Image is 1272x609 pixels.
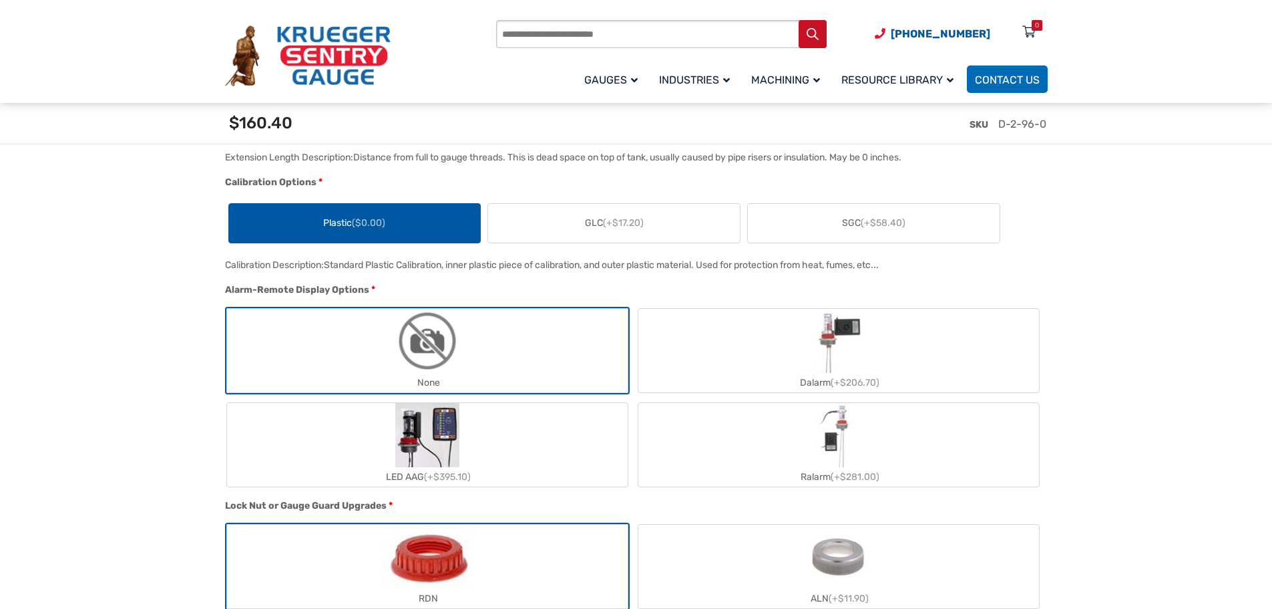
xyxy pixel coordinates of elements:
div: Distance from full to gauge threads. This is dead space on top of tank, usually caused by pipe ri... [353,152,901,163]
label: Ralarm [638,403,1039,487]
span: Lock Nut or Gauge Guard Upgrades [225,500,387,511]
div: 0 [1035,20,1039,31]
div: Dalarm [638,373,1039,392]
span: Calibration Options [225,176,316,188]
span: Calibration Description: [225,259,324,271]
span: Resource Library [841,74,953,86]
span: SKU [970,119,988,130]
div: RDN [227,589,628,608]
a: Industries [651,64,743,95]
div: Ralarm [638,467,1039,487]
span: (+$206.70) [831,377,879,388]
span: (+$17.20) [603,217,644,229]
span: (+$281.00) [831,471,879,483]
div: ALN [638,589,1039,608]
label: RDN [227,525,628,608]
span: Extension Length Description: [225,152,353,163]
div: LED AAG [227,467,628,487]
a: Resource Library [833,64,967,95]
label: Dalarm [638,309,1039,392]
label: LED AAG [227,403,628,487]
span: [PHONE_NUMBER] [891,27,990,40]
div: Standard Plastic Calibration, inner plastic piece of calibration, and outer plastic material. Use... [324,259,879,271]
span: SGC [842,216,905,230]
abbr: required [389,499,393,513]
abbr: required [319,175,323,189]
span: Contact Us [975,74,1040,86]
label: None [227,309,628,392]
span: Machining [751,74,820,86]
span: (+$395.10) [424,471,471,483]
span: Plastic [323,216,385,230]
span: Alarm-Remote Display Options [225,284,369,295]
abbr: required [371,283,375,297]
a: Phone Number (920) 434-8860 [875,25,990,42]
span: GLC [585,216,644,230]
label: ALN [638,525,1039,608]
span: (+$11.90) [829,593,869,604]
a: Contact Us [967,66,1048,93]
a: Machining [743,64,833,95]
span: ($0.00) [352,217,385,229]
a: Gauges [576,64,651,95]
span: Industries [659,74,730,86]
span: D-2-96-0 [998,118,1046,130]
span: (+$58.40) [861,217,905,229]
img: Krueger Sentry Gauge [225,25,391,87]
div: None [227,373,628,392]
span: Gauges [584,74,638,86]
